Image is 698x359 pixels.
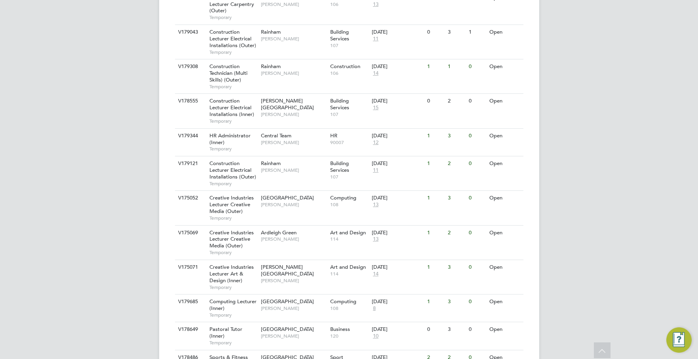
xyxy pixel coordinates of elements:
[261,63,281,70] span: Rainham
[446,322,466,337] div: 3
[467,59,487,74] div: 0
[261,298,314,305] span: [GEOGRAPHIC_DATA]
[176,94,204,108] div: V178555
[176,25,204,40] div: V179043
[446,294,466,309] div: 3
[372,230,423,236] div: [DATE]
[209,312,257,318] span: Temporary
[209,298,257,312] span: Computing Lecturer (Inner)
[372,98,423,104] div: [DATE]
[261,277,326,284] span: [PERSON_NAME]
[446,25,466,40] div: 3
[330,201,368,208] span: 108
[209,84,257,90] span: Temporary
[176,322,204,337] div: V178649
[425,156,446,171] div: 1
[209,215,257,221] span: Temporary
[372,333,380,340] span: 10
[330,194,356,201] span: Computing
[467,156,487,171] div: 0
[209,28,256,49] span: Construction Lecturer Electrical Installations (Outer)
[261,97,314,111] span: [PERSON_NAME][GEOGRAPHIC_DATA]
[330,264,366,270] span: Art and Design
[261,111,326,118] span: [PERSON_NAME]
[446,94,466,108] div: 2
[372,326,423,333] div: [DATE]
[372,201,380,208] span: 13
[209,14,257,21] span: Temporary
[425,226,446,240] div: 1
[487,191,522,205] div: Open
[446,260,466,275] div: 3
[176,156,204,171] div: V179121
[487,94,522,108] div: Open
[446,156,466,171] div: 2
[330,97,349,111] span: Building Services
[467,25,487,40] div: 1
[487,294,522,309] div: Open
[372,63,423,70] div: [DATE]
[372,29,423,36] div: [DATE]
[425,59,446,74] div: 1
[176,260,204,275] div: V175071
[467,260,487,275] div: 0
[467,94,487,108] div: 0
[372,195,423,201] div: [DATE]
[209,326,242,339] span: Pastoral Tutor (Inner)
[372,104,380,111] span: 15
[261,194,314,201] span: [GEOGRAPHIC_DATA]
[372,70,380,77] span: 14
[330,160,349,173] span: Building Services
[209,180,257,187] span: Temporary
[261,229,297,236] span: Ardleigh Green
[330,63,360,70] span: Construction
[425,129,446,143] div: 1
[372,36,380,42] span: 11
[487,59,522,74] div: Open
[261,326,314,332] span: [GEOGRAPHIC_DATA]
[261,139,326,146] span: [PERSON_NAME]
[425,94,446,108] div: 0
[487,129,522,143] div: Open
[261,1,326,8] span: [PERSON_NAME]
[176,129,204,143] div: V179344
[261,236,326,242] span: [PERSON_NAME]
[261,160,281,167] span: Rainham
[209,118,257,124] span: Temporary
[330,42,368,49] span: 107
[487,260,522,275] div: Open
[209,132,251,146] span: HR Administrator (Inner)
[372,1,380,8] span: 13
[425,25,446,40] div: 0
[372,167,380,174] span: 11
[209,229,254,249] span: Creative Industries Lecturer Creative Media (Outer)
[467,294,487,309] div: 0
[330,111,368,118] span: 107
[209,194,254,215] span: Creative Industries Lecturer Creative Media (Outer)
[372,264,423,271] div: [DATE]
[330,271,368,277] span: 114
[330,229,366,236] span: Art and Design
[467,191,487,205] div: 0
[330,298,356,305] span: Computing
[176,191,204,205] div: V175052
[425,294,446,309] div: 1
[330,132,337,139] span: HR
[261,201,326,208] span: [PERSON_NAME]
[330,236,368,242] span: 114
[425,191,446,205] div: 1
[261,333,326,339] span: [PERSON_NAME]
[467,322,487,337] div: 0
[330,305,368,312] span: 108
[209,49,257,55] span: Temporary
[487,156,522,171] div: Open
[467,129,487,143] div: 0
[209,284,257,291] span: Temporary
[372,271,380,277] span: 14
[261,132,291,139] span: Central Team
[487,25,522,40] div: Open
[330,139,368,146] span: 90007
[209,97,254,118] span: Construction Lecturer Electrical Installations (Inner)
[446,59,466,74] div: 1
[446,226,466,240] div: 2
